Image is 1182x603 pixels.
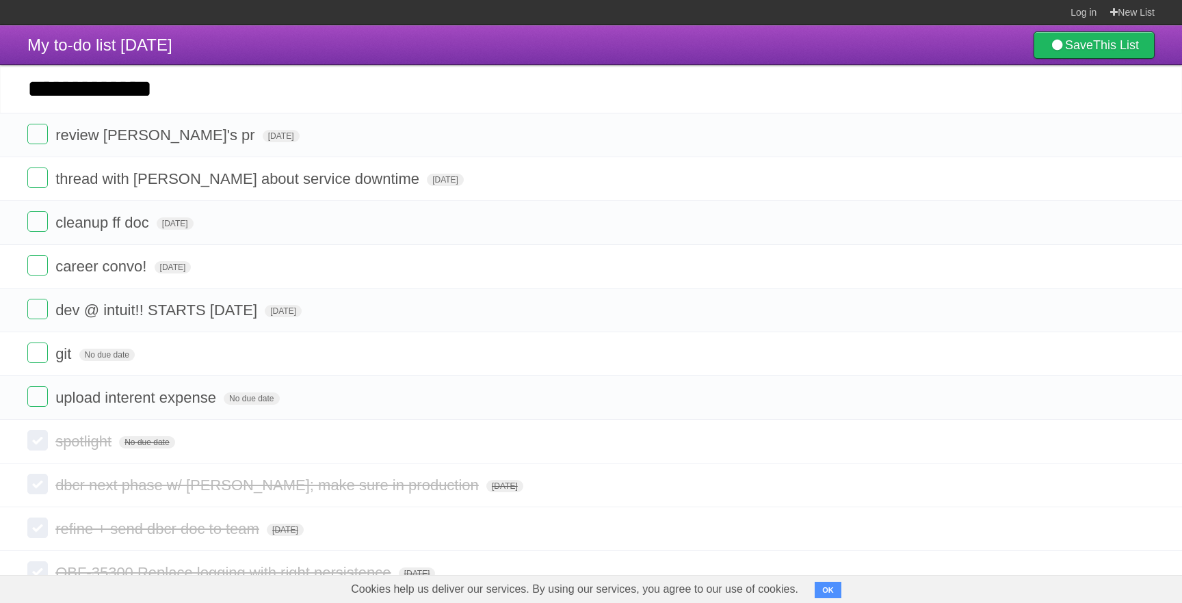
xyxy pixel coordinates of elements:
span: [DATE] [157,217,194,230]
label: Done [27,255,48,276]
span: career convo! [55,258,150,275]
span: QBF-35300 Replace logging with right persistence [55,564,394,581]
span: [DATE] [486,480,523,492]
label: Done [27,386,48,407]
label: Done [27,211,48,232]
span: My to-do list [DATE] [27,36,172,54]
label: Done [27,518,48,538]
span: [DATE] [267,524,304,536]
button: OK [815,582,841,598]
label: Done [27,343,48,363]
label: Done [27,299,48,319]
span: No due date [224,392,279,405]
span: git [55,345,75,362]
span: [DATE] [399,567,436,580]
label: Done [27,561,48,582]
label: Done [27,124,48,144]
span: No due date [119,436,174,448]
span: [DATE] [427,174,464,186]
span: Cookies help us deliver our services. By using our services, you agree to our use of cookies. [337,576,812,603]
span: [DATE] [265,305,302,317]
a: SaveThis List [1034,31,1155,59]
b: This List [1093,38,1139,52]
span: dbcr next phase w/ [PERSON_NAME]; make sure in production [55,477,482,494]
span: dev @ intuit!! STARTS [DATE] [55,301,261,319]
span: [DATE] [263,130,300,142]
label: Done [27,167,48,188]
label: Done [27,430,48,451]
label: Done [27,474,48,494]
span: spotlight [55,433,115,450]
span: [DATE] [155,261,192,273]
span: cleanup ff doc [55,214,153,231]
span: review [PERSON_NAME]'s pr [55,126,259,144]
span: thread with [PERSON_NAME] about service downtime [55,170,423,187]
span: upload interent expense [55,389,220,406]
span: No due date [79,349,135,361]
span: refine + send dbcr doc to team [55,520,263,537]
